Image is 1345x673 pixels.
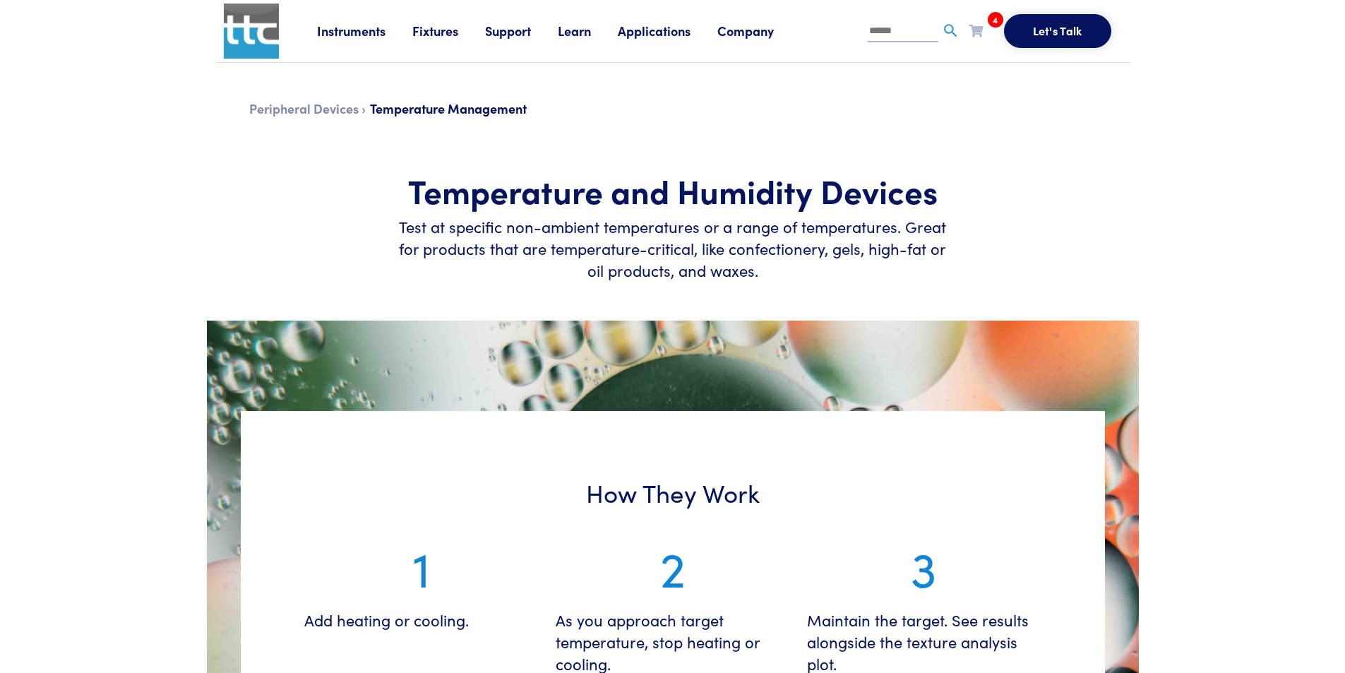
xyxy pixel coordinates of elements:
a: Company [717,22,801,40]
h1: Temperature and Humidity Devices [393,170,952,211]
h6: Test at specific non-ambient temperatures or a range of temperatures. Great for products that are... [393,216,952,281]
h3: How They Work [430,475,916,509]
a: Fixtures [412,22,485,40]
button: Let's Talk [1004,14,1111,48]
a: Applications [618,22,717,40]
p: 1 [304,534,539,598]
a: Learn [558,22,618,40]
p: 3 [807,534,1041,598]
img: ttc_logo_1x1_v1.0.png [224,4,279,59]
a: Support [485,22,558,40]
span: Temperature Management [370,100,527,117]
h6: Add heating or cooling. [304,609,539,631]
a: Instruments [317,22,412,40]
span: 4 [988,12,1003,28]
a: Peripheral Devices › [249,100,366,117]
a: 4 [969,21,983,39]
p: 2 [556,534,790,598]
